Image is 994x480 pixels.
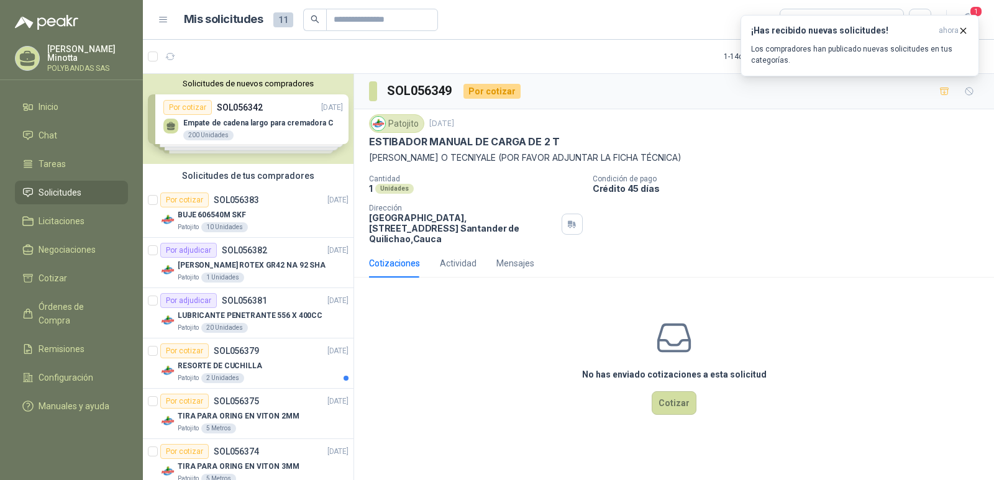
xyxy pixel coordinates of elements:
[39,300,116,327] span: Órdenes de Compra
[148,79,349,88] button: Solicitudes de nuevos compradores
[39,214,84,228] span: Licitaciones
[160,313,175,328] img: Company Logo
[327,194,349,206] p: [DATE]
[39,399,109,413] span: Manuales y ayuda
[178,260,326,271] p: [PERSON_NAME] ROTEX GR42 NA 92 SHA
[369,256,420,270] div: Cotizaciones
[178,323,199,333] p: Patojito
[387,81,454,101] h3: SOL056349
[939,25,959,36] span: ahora
[369,174,583,183] p: Cantidad
[160,243,217,258] div: Por adjudicar
[201,373,244,383] div: 2 Unidades
[222,296,267,305] p: SOL056381
[222,246,267,255] p: SOL056382
[178,273,199,283] p: Patojito
[582,368,767,381] h3: No has enviado cotizaciones a esta solicitud
[160,414,175,428] img: Company Logo
[741,15,979,76] button: ¡Has recibido nuevas solicitudes!ahora Los compradores han publicado nuevas solicitudes en tus ca...
[15,181,128,204] a: Solicitudes
[178,423,199,433] p: Patojito
[273,12,293,27] span: 11
[201,323,248,333] div: 20 Unidades
[178,410,299,422] p: TIRA PARA ORING EN VITON 2MM
[214,397,259,405] p: SOL056375
[327,396,349,407] p: [DATE]
[201,222,248,232] div: 10 Unidades
[593,174,989,183] p: Condición de pago
[47,65,128,72] p: POLYBANDAS SAS
[39,271,67,285] span: Cotizar
[15,95,128,119] a: Inicio
[143,288,353,338] a: Por adjudicarSOL056381[DATE] Company LogoLUBRICANTE PENETRANTE 556 X 400CCPatojito20 Unidades
[39,342,84,356] span: Remisiones
[788,13,814,27] div: Todas
[160,343,209,358] div: Por cotizar
[39,129,57,142] span: Chat
[39,243,96,256] span: Negociaciones
[214,196,259,204] p: SOL056383
[143,389,353,439] a: Por cotizarSOL056375[DATE] Company LogoTIRA PARA ORING EN VITON 2MMPatojito5 Metros
[178,310,322,322] p: LUBRICANTE PENETRANTE 556 X 400CC
[751,25,934,36] h3: ¡Has recibido nuevas solicitudes!
[143,164,353,188] div: Solicitudes de tus compradores
[15,152,128,176] a: Tareas
[160,212,175,227] img: Company Logo
[463,84,521,99] div: Por cotizar
[369,204,557,212] p: Dirección
[15,266,128,290] a: Cotizar
[39,157,66,171] span: Tareas
[369,183,373,194] p: 1
[160,363,175,378] img: Company Logo
[184,11,263,29] h1: Mis solicitudes
[372,117,385,130] img: Company Logo
[201,423,236,433] div: 5 Metros
[143,238,353,288] a: Por adjudicarSOL056382[DATE] Company Logo[PERSON_NAME] ROTEX GR42 NA 92 SHAPatojito1 Unidades
[311,15,319,24] span: search
[369,114,424,133] div: Patojito
[724,47,796,66] div: 1 - 14 de 14
[214,346,259,355] p: SOL056379
[39,186,81,199] span: Solicitudes
[160,444,209,459] div: Por cotizar
[39,100,58,114] span: Inicio
[143,338,353,389] a: Por cotizarSOL056379[DATE] Company LogoRESORTE DE CUCHILLAPatojito2 Unidades
[969,6,983,17] span: 1
[15,209,128,233] a: Licitaciones
[178,360,262,372] p: RESORTE DE CUCHILLA
[143,74,353,164] div: Solicitudes de nuevos compradoresPor cotizarSOL056342[DATE] Empate de cadena largo para cremadora...
[369,135,560,148] p: ESTIBADOR MANUAL DE CARGA DE 2 T
[160,192,209,207] div: Por cotizar
[39,371,93,384] span: Configuración
[369,212,557,244] p: [GEOGRAPHIC_DATA], [STREET_ADDRESS] Santander de Quilichao , Cauca
[751,43,969,66] p: Los compradores han publicado nuevas solicitudes en tus categorías.
[652,391,696,415] button: Cotizar
[15,394,128,418] a: Manuales y ayuda
[369,151,979,165] p: [PERSON_NAME] O TECNIYALE (POR FAVOR ADJUNTAR LA FICHA TÉCNICA)
[47,45,128,62] p: [PERSON_NAME] Minotta
[496,256,534,270] div: Mensajes
[327,245,349,256] p: [DATE]
[143,188,353,238] a: Por cotizarSOL056383[DATE] Company LogoBUJE 606540M SKFPatojito10 Unidades
[15,124,128,147] a: Chat
[160,464,175,479] img: Company Logo
[440,256,476,270] div: Actividad
[429,118,454,130] p: [DATE]
[178,373,199,383] p: Patojito
[160,394,209,409] div: Por cotizar
[957,9,979,31] button: 1
[15,15,78,30] img: Logo peakr
[593,183,989,194] p: Crédito 45 días
[178,209,246,221] p: BUJE 606540M SKF
[15,366,128,389] a: Configuración
[178,222,199,232] p: Patojito
[15,295,128,332] a: Órdenes de Compra
[375,184,414,194] div: Unidades
[15,238,128,261] a: Negociaciones
[327,446,349,458] p: [DATE]
[160,263,175,278] img: Company Logo
[327,345,349,357] p: [DATE]
[327,295,349,307] p: [DATE]
[178,461,299,473] p: TIRA PARA ORING EN VITON 3MM
[201,273,244,283] div: 1 Unidades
